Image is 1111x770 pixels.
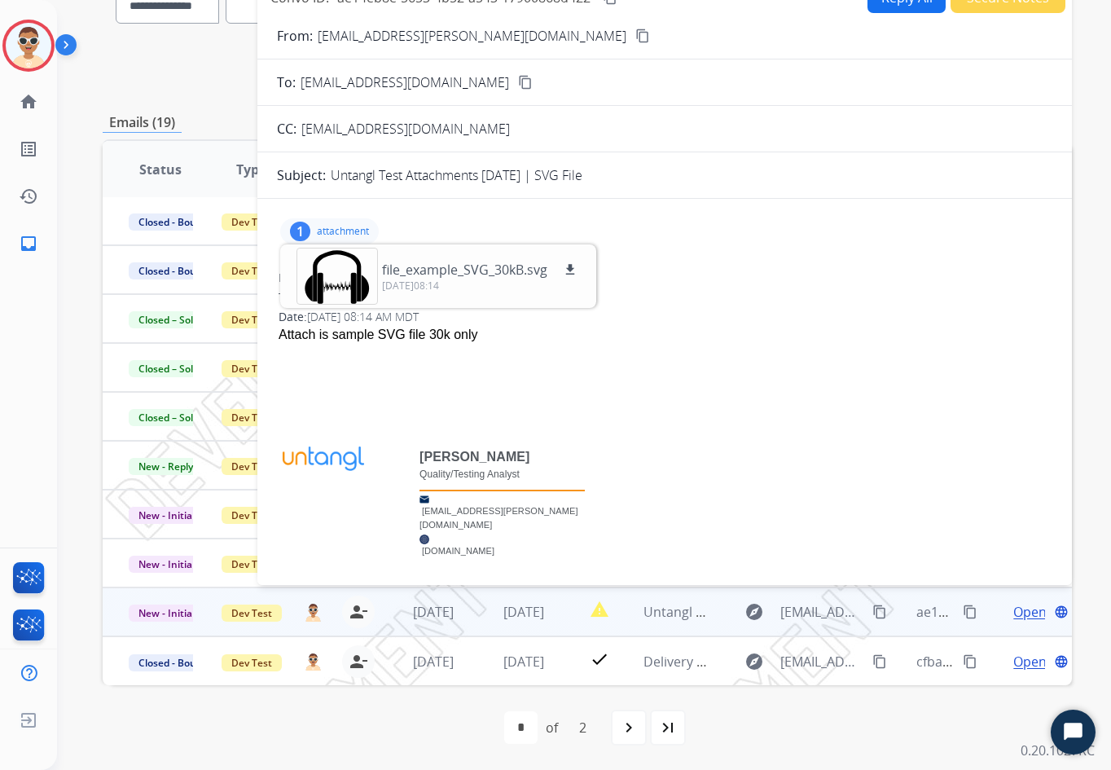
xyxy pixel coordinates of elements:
[129,507,204,524] span: New - Initial
[503,603,544,621] span: [DATE]
[222,556,282,573] span: Dev Test
[518,75,533,90] mat-icon: content_copy
[317,225,369,238] p: attachment
[277,73,296,92] p: To:
[318,26,626,46] p: [EMAIL_ADDRESS][PERSON_NAME][DOMAIN_NAME]
[744,652,764,671] mat-icon: explore
[129,262,229,279] span: Closed - Bounced
[129,605,204,622] span: New - Initial
[419,495,429,504] img: Email Icon
[222,507,282,524] span: Dev Test
[963,654,977,669] mat-icon: content_copy
[129,213,229,231] span: Closed - Bounced
[349,602,368,622] mat-icon: person_remove
[222,654,282,671] span: Dev Test
[413,653,454,671] span: [DATE]
[222,605,282,622] span: Dev Test
[419,469,520,480] span: Quality/Testing Analyst
[419,506,578,530] a: [EMAIL_ADDRESS][PERSON_NAME][DOMAIN_NAME]
[1054,654,1069,669] mat-icon: language
[872,654,887,669] mat-icon: content_copy
[744,602,764,622] mat-icon: explore
[222,213,282,231] span: Dev Test
[279,309,1051,325] div: Date:
[277,119,296,139] p: CC:
[222,409,282,426] span: Dev Test
[643,603,911,621] span: Untangl Test Attachments [DATE] | SVG File
[222,311,282,328] span: Dev Test
[301,73,509,92] span: [EMAIL_ADDRESS][DOMAIN_NAME]
[279,289,1051,306] div: To:
[419,535,429,544] img: Website Icon
[1021,741,1095,760] p: 0.20.1027RC
[129,458,203,475] span: New - Reply
[304,652,323,671] img: agent-avatar
[563,262,577,277] mat-icon: download
[619,718,639,737] mat-icon: navigate_next
[643,653,863,671] span: Delivery Status Notification (Failure)
[290,222,310,241] div: 1
[279,270,1051,286] div: From:
[129,360,219,377] span: Closed – Solved
[277,165,326,185] p: Subject:
[19,234,38,253] mat-icon: inbox
[19,92,38,112] mat-icon: home
[566,711,599,744] div: 2
[413,603,454,621] span: [DATE]
[1062,721,1085,744] svg: Open Chat
[6,23,51,68] img: avatar
[590,649,609,669] mat-icon: check
[301,120,510,138] span: [EMAIL_ADDRESS][DOMAIN_NAME]
[283,447,364,471] img: Untangl Logo
[963,605,977,619] mat-icon: content_copy
[422,546,494,556] a: [DOMAIN_NAME]
[129,409,219,426] span: Closed – Solved
[304,602,323,622] img: agent-avatar
[222,360,282,377] span: Dev Test
[590,600,609,619] mat-icon: report_problem
[103,112,182,133] p: Emails (19)
[780,602,863,622] span: [EMAIL_ADDRESS][PERSON_NAME][DOMAIN_NAME]
[503,653,544,671] span: [DATE]
[635,29,650,43] mat-icon: content_copy
[382,260,547,279] p: file_example_SVG_30kB.svg
[1013,652,1047,671] span: Open
[1054,605,1069,619] mat-icon: language
[222,458,282,475] span: Dev Test
[1013,602,1047,622] span: Open
[129,654,229,671] span: Closed - Bounced
[222,262,282,279] span: Dev Test
[331,165,582,185] p: Untangl Test Attachments [DATE] | SVG File
[419,450,530,464] span: [PERSON_NAME]
[19,187,38,206] mat-icon: history
[277,26,313,46] p: From:
[349,652,368,671] mat-icon: person_remove
[279,325,1051,345] div: Attach is sample SVG file 30k only
[382,279,580,293] p: [DATE]08:14
[307,309,419,324] span: [DATE] 08:14 AM MDT
[129,311,219,328] span: Closed – Solved
[139,160,182,179] span: Status
[872,605,887,619] mat-icon: content_copy
[658,718,678,737] mat-icon: last_page
[546,718,558,737] div: of
[780,652,863,671] span: [EMAIL_ADDRESS][DOMAIN_NAME]
[1051,710,1096,755] button: Start Chat
[129,556,204,573] span: New - Initial
[19,139,38,159] mat-icon: list_alt
[236,160,266,179] span: Type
